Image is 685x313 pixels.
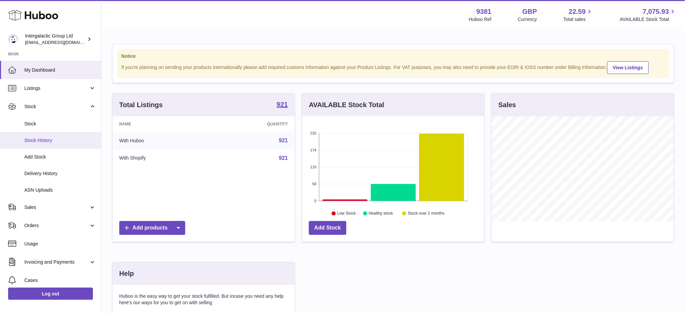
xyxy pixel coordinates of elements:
[24,277,96,284] span: Cases
[25,40,99,45] span: [EMAIL_ADDRESS][DOMAIN_NAME]
[113,149,211,167] td: With Shopify
[310,165,316,169] text: 116
[121,53,665,59] strong: Notice
[522,7,537,16] strong: GBP
[277,101,288,109] a: 921
[620,16,677,23] span: AVAILABLE Stock Total
[469,16,492,23] div: Huboo Ref
[369,211,393,216] text: Healthy stock
[620,7,677,23] a: 7,075.93 AVAILABLE Stock Total
[312,182,316,186] text: 58
[569,7,586,16] span: 22.59
[211,116,295,132] th: Quantity
[476,7,492,16] strong: 9381
[119,221,185,235] a: Add products
[607,61,649,74] a: View Listings
[24,137,96,144] span: Stock History
[24,222,89,229] span: Orders
[24,121,96,127] span: Stock
[310,131,316,135] text: 232
[24,67,96,73] span: My Dashboard
[643,7,669,16] span: 7,075.93
[24,259,89,265] span: Invoicing and Payments
[8,288,93,300] a: Log out
[24,170,96,177] span: Delivery History
[119,269,134,278] h3: Help
[121,60,665,74] div: If you're planning on sending your products internationally please add required customs informati...
[24,241,96,247] span: Usage
[277,101,288,108] strong: 921
[25,33,86,46] div: Intergalactic Group Ltd
[119,100,163,110] h3: Total Listings
[337,211,356,216] text: Low Stock
[279,138,288,143] a: 921
[113,116,211,132] th: Name
[408,211,444,216] text: Stock over 2 months
[279,155,288,161] a: 921
[563,16,593,23] span: Total sales
[8,34,18,44] img: internalAdmin-9381@internal.huboo.com
[24,187,96,193] span: ASN Uploads
[309,100,384,110] h3: AVAILABLE Stock Total
[24,85,89,92] span: Listings
[498,100,516,110] h3: Sales
[24,154,96,160] span: Add Stock
[113,132,211,149] td: With Huboo
[314,199,316,203] text: 0
[310,148,316,152] text: 174
[119,293,288,306] p: Huboo is the easy way to get your stock fulfilled. But incase you need any help here's our ways f...
[24,204,89,211] span: Sales
[309,221,346,235] a: Add Stock
[518,16,537,23] div: Currency
[24,103,89,110] span: Stock
[563,7,593,23] a: 22.59 Total sales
